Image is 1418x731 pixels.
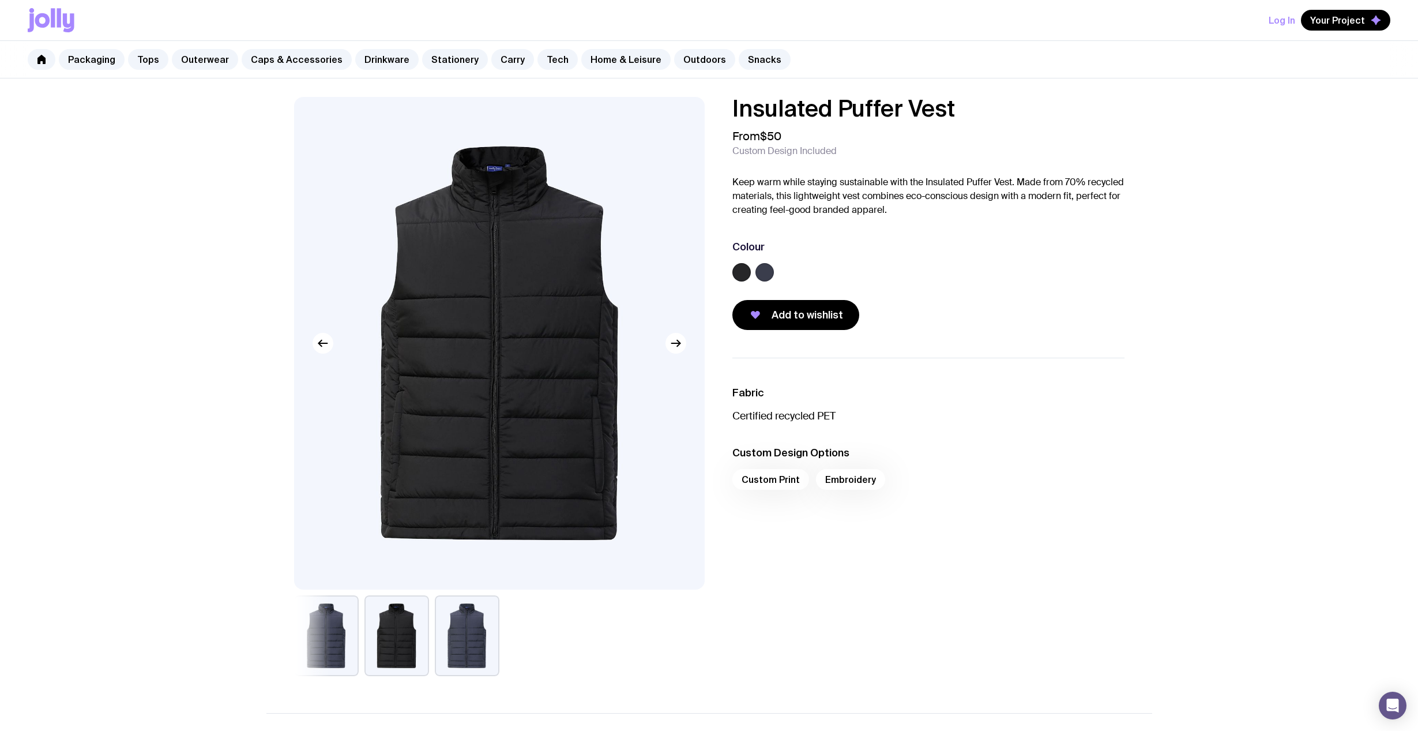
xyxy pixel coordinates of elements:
[537,49,578,70] a: Tech
[732,97,1124,120] h1: Insulated Puffer Vest
[242,49,352,70] a: Caps & Accessories
[1379,692,1406,719] div: Open Intercom Messenger
[732,240,765,254] h3: Colour
[732,129,781,143] span: From
[1301,10,1390,31] button: Your Project
[59,49,125,70] a: Packaging
[1310,14,1365,26] span: Your Project
[1269,10,1295,31] button: Log In
[760,129,781,144] span: $50
[732,386,1124,400] h3: Fabric
[732,409,1124,423] p: Certified recycled PET
[772,308,843,322] span: Add to wishlist
[128,49,168,70] a: Tops
[739,49,791,70] a: Snacks
[732,300,859,330] button: Add to wishlist
[732,145,837,157] span: Custom Design Included
[732,446,1124,460] h3: Custom Design Options
[732,175,1124,217] p: Keep warm while staying sustainable with the Insulated Puffer Vest. Made from 70% recycled materi...
[355,49,419,70] a: Drinkware
[674,49,735,70] a: Outdoors
[581,49,671,70] a: Home & Leisure
[491,49,534,70] a: Carry
[422,49,488,70] a: Stationery
[172,49,238,70] a: Outerwear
